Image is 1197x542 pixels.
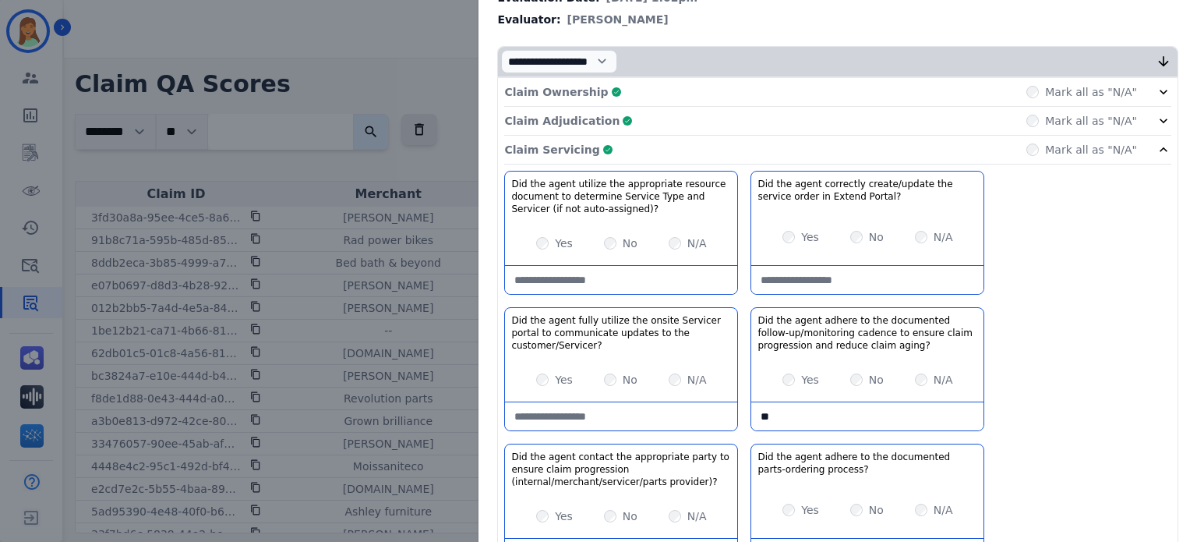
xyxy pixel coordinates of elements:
[497,12,1178,27] div: Evaluator:
[934,372,953,388] label: N/A
[934,229,953,245] label: N/A
[757,178,977,203] h3: Did the agent correctly create/update the service order in Extend Portal?
[687,372,707,388] label: N/A
[801,502,819,518] label: Yes
[555,508,573,524] label: Yes
[757,314,977,352] h3: Did the agent adhere to the documented follow-up/monitoring cadence to ensure claim progression a...
[687,508,707,524] label: N/A
[934,502,953,518] label: N/A
[801,229,819,245] label: Yes
[555,236,573,251] label: Yes
[504,142,599,158] p: Claim Servicing
[623,236,637,251] label: No
[869,229,884,245] label: No
[801,372,819,388] label: Yes
[567,12,669,27] span: [PERSON_NAME]
[757,451,977,476] h3: Did the agent adhere to the documented parts-ordering process?
[1045,84,1137,100] label: Mark all as "N/A"
[623,372,637,388] label: No
[504,84,608,100] p: Claim Ownership
[623,508,637,524] label: No
[869,372,884,388] label: No
[869,502,884,518] label: No
[511,314,731,352] h3: Did the agent fully utilize the onsite Servicer portal to communicate updates to the customer/Ser...
[504,113,620,129] p: Claim Adjudication
[511,178,731,215] h3: Did the agent utilize the appropriate resource document to determine Service Type and Servicer (i...
[511,451,731,488] h3: Did the agent contact the appropriate party to ensure claim progression (internal/merchant/servic...
[1045,113,1137,129] label: Mark all as "N/A"
[1045,142,1137,158] label: Mark all as "N/A"
[687,236,707,251] label: N/A
[555,372,573,388] label: Yes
